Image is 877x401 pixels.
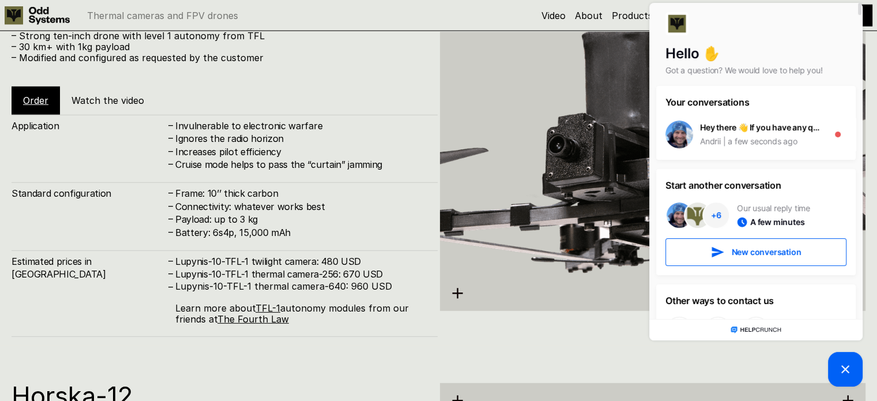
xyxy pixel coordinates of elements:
p: – Strong ten-inch drone with level 1 autonomy from TFL [12,31,426,42]
h3: Your conversations [19,95,200,109]
h4: Battery: 6s4p, 15,000 mAh [175,226,426,239]
a: About [575,10,603,21]
h4: Cruise mode helps to pass the “curtain” jamming [175,158,426,171]
div: a few seconds ago [74,136,151,147]
p: Lupynis-10-TFL-1 thermal camera-640: 960 USD Learn more about autonomy modules from our friends at [175,281,426,325]
h4: Invulnerable to electronic warfare [175,119,426,132]
img: Andrii [20,203,46,228]
h4: – [168,225,173,238]
p: – Modified and configured as requested by the customer [12,53,426,63]
h1: Hello ✋ [19,44,200,62]
a: The Fourth Law [217,313,289,325]
img: Andrii [19,121,47,148]
h4: Ignores the radio horizon [175,132,426,145]
h4: – [168,158,173,170]
h4: – [168,254,173,267]
h3: Start another conversation [19,178,200,192]
a: Video [541,10,566,21]
h4: Application [12,119,167,132]
h4: Standard configuration [12,187,167,200]
div: A few minutes [91,216,158,228]
h4: – [168,200,173,212]
h4: – [168,144,173,157]
h4: Increases pilot efficiency [175,145,426,158]
h4: – [168,132,173,144]
h4: – [168,186,173,199]
h4: Lupynis-10-TFL-1 thermal camera-256: 670 USD [175,268,426,280]
h3: Other ways to contact us [19,294,200,308]
h4: – [168,280,173,293]
p: Thermal cameras and FPV drones [87,11,238,20]
img: Tetiana [39,203,64,228]
div: Hey there 👋 If you have any questions, we're here to help! [54,122,176,133]
h4: – [168,119,173,132]
a: TFL-1 [255,302,280,314]
h4: Estimated prices in [GEOGRAPHIC_DATA] [12,255,167,281]
p: – 30 km+ with 1kg payload [12,42,426,53]
h4: – [168,267,173,280]
h4: Frame: 10’’ thick carbon [175,187,426,200]
span: New conversation [85,248,155,256]
p: Got a question? We would love to help you! [19,65,200,76]
button: New conversation [19,238,200,266]
h4: Lupynis-10-TFL-1 twilight camera: 480 USD [175,255,426,268]
a: Order [23,95,48,106]
h4: Connectivity: whatever works best [175,200,426,213]
h4: Payload: up to 3 kg [175,213,426,226]
span: + 6 [65,211,75,219]
a: Products [612,10,653,21]
div: 1 [189,132,194,137]
div: Andrii [54,136,74,147]
p: Our usual reply time [91,203,164,214]
h4: – [168,212,173,225]
h5: Watch the video [71,94,144,107]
